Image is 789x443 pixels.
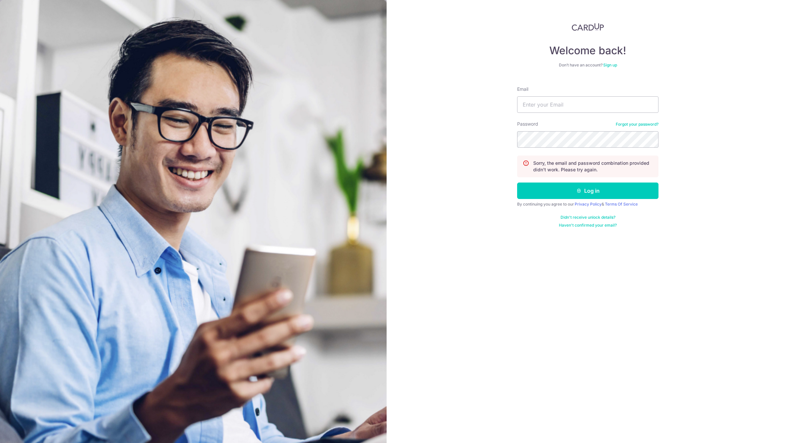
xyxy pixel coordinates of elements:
a: Sign up [603,62,617,67]
a: Haven't confirmed your email? [559,223,617,228]
a: Terms Of Service [605,202,638,207]
p: Sorry, the email and password combination provided didn't work. Please try again. [533,160,653,173]
a: Privacy Policy [575,202,602,207]
label: Password [517,121,538,127]
h4: Welcome back! [517,44,658,57]
div: By continuing you agree to our & [517,202,658,207]
button: Log in [517,183,658,199]
label: Email [517,86,528,92]
input: Enter your Email [517,96,658,113]
a: Forgot your password? [616,122,658,127]
img: CardUp Logo [572,23,604,31]
a: Didn't receive unlock details? [561,215,615,220]
div: Don’t have an account? [517,62,658,68]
